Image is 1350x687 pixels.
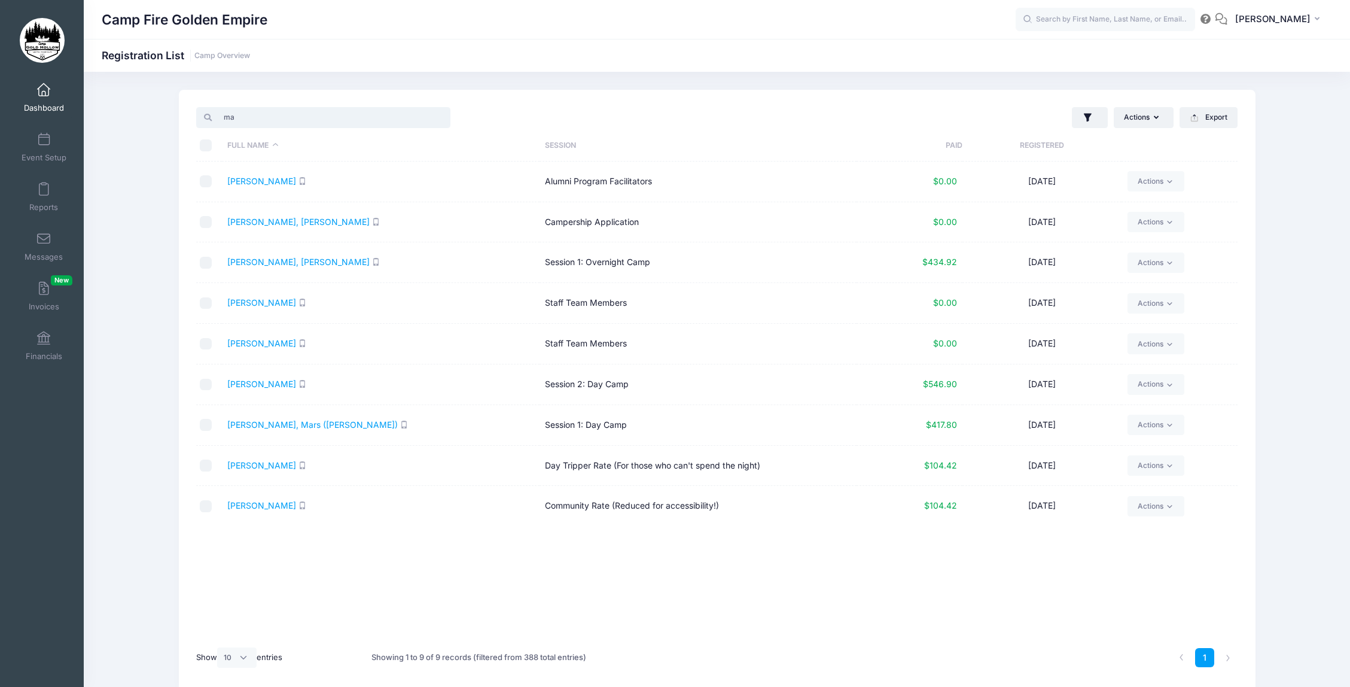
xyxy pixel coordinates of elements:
i: SMS enabled [298,177,306,185]
a: [PERSON_NAME], Mars ([PERSON_NAME]) [227,420,398,430]
span: New [51,275,72,285]
span: $0.00 [933,217,957,227]
i: SMS enabled [298,380,306,388]
h1: Camp Fire Golden Empire [102,6,267,34]
td: [DATE] [962,446,1121,487]
th: Full Name: activate to sort column descending [222,130,540,162]
button: [PERSON_NAME] [1227,6,1332,34]
td: [DATE] [962,242,1121,283]
span: $0.00 [933,338,957,348]
td: [DATE] [962,364,1121,405]
td: [DATE] [962,162,1121,202]
td: Session 1: Day Camp [540,405,857,446]
span: $104.42 [924,460,957,470]
td: Alumni Program Facilitators [540,162,857,202]
span: $546.90 [923,379,957,389]
a: Messages [16,226,72,267]
a: Reports [16,176,72,218]
td: Day Tripper Rate (For those who can't spend the night) [540,446,857,487]
span: $0.00 [933,297,957,308]
a: [PERSON_NAME] [227,297,296,308]
a: Event Setup [16,126,72,168]
a: Actions [1127,333,1184,354]
a: 1 [1195,648,1215,668]
th: Paid: activate to sort column ascending [857,130,962,162]
td: [DATE] [962,324,1121,364]
a: Actions [1127,374,1184,394]
i: SMS enabled [372,218,380,226]
td: Session 2: Day Camp [540,364,857,405]
span: $0.00 [933,176,957,186]
i: SMS enabled [298,299,306,306]
span: $434.92 [922,257,957,267]
select: Showentries [217,648,257,668]
a: Actions [1127,415,1184,435]
div: Showing 1 to 9 of 9 records (filtered from 388 total entries) [371,644,586,671]
td: [DATE] [962,202,1121,243]
a: [PERSON_NAME] [227,176,296,186]
a: Actions [1127,496,1184,516]
a: [PERSON_NAME] [227,460,296,470]
td: Staff Team Members [540,283,857,324]
span: Event Setup [22,153,66,163]
a: [PERSON_NAME] [227,500,296,510]
a: [PERSON_NAME], [PERSON_NAME] [227,257,370,267]
button: Export [1180,107,1238,127]
a: Camp Overview [194,51,250,60]
i: SMS enabled [372,258,380,266]
a: Actions [1127,455,1184,476]
th: Registered: activate to sort column ascending [962,130,1121,162]
i: SMS enabled [298,461,306,469]
span: Reports [29,202,58,212]
h1: Registration List [102,49,250,62]
input: Search by First Name, Last Name, or Email... [1016,8,1195,32]
span: $417.80 [926,420,957,430]
td: Session 1: Overnight Camp [540,242,857,283]
span: [PERSON_NAME] [1235,13,1311,26]
td: [DATE] [962,486,1121,526]
a: Actions [1127,212,1184,232]
input: Search Registrations [196,107,450,127]
a: [PERSON_NAME] [227,379,296,389]
a: Actions [1127,293,1184,314]
a: [PERSON_NAME] [227,338,296,348]
a: Actions [1127,171,1184,191]
td: [DATE] [962,283,1121,324]
td: Community Rate (Reduced for accessibility!) [540,486,857,526]
td: Staff Team Members [540,324,857,364]
a: InvoicesNew [16,275,72,317]
button: Actions [1114,107,1174,127]
a: [PERSON_NAME], [PERSON_NAME] [227,217,370,227]
span: $104.42 [924,500,957,510]
th: Session: activate to sort column ascending [540,130,857,162]
a: Dashboard [16,77,72,118]
i: SMS enabled [298,339,306,347]
span: Financials [26,351,62,361]
a: Actions [1127,253,1184,273]
span: Messages [25,252,63,262]
td: [DATE] [962,405,1121,446]
label: Show entries [196,648,282,668]
img: Camp Fire Golden Empire [20,18,65,63]
span: Invoices [29,302,59,312]
i: SMS enabled [298,501,306,509]
span: Dashboard [24,103,64,113]
i: SMS enabled [400,421,408,428]
td: Campership Application [540,202,857,243]
a: Financials [16,325,72,367]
